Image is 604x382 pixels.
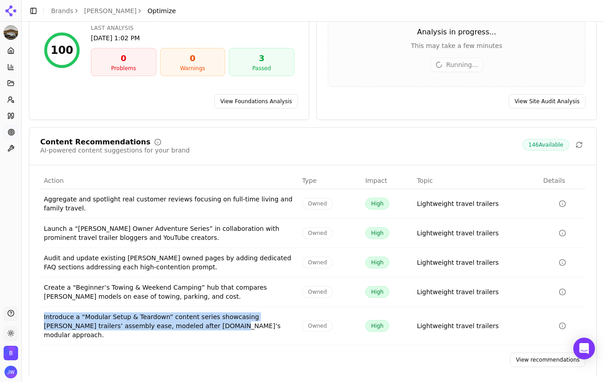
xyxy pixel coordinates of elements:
span: Owned [302,286,333,298]
div: Content Recommendations [40,138,151,146]
a: Lightweight travel trailers [417,199,499,208]
span: High [365,257,390,268]
span: High [365,320,390,332]
div: [DATE] 1:02 PM [91,33,294,43]
img: Bowlus [4,346,18,360]
button: Current brand: Bowlus [4,25,18,40]
nav: breadcrumb [51,6,176,15]
div: Passed [233,65,290,72]
div: Action [44,176,295,185]
div: This may take a few minutes [328,41,585,50]
div: 0 [164,52,222,65]
div: Create a “Beginner’s Towing & Weekend Camping” hub that compares [PERSON_NAME] models on ease of ... [44,283,295,301]
div: Introduce a “Modular Setup & Teardown” content series showcasing [PERSON_NAME] trailers’ assembly... [44,312,295,339]
div: Aggregate and spotlight real customer reviews focusing on full-time living and family travel. [44,195,295,213]
div: Problems [95,65,152,72]
div: Topic [417,176,536,185]
div: 100 [51,43,73,57]
img: Bowlus [4,25,18,40]
a: Lightweight travel trailers [417,229,499,238]
span: Owned [302,198,333,210]
div: Launch a “[PERSON_NAME] Owner Adventure Series” in collaboration with prominent travel trailer bl... [44,224,295,242]
a: View recommendations [510,353,585,367]
div: 3 [233,52,290,65]
div: Impact [365,176,410,185]
button: Open organization switcher [4,346,18,360]
span: High [365,227,390,239]
div: Details [543,176,582,185]
span: 146 Available [523,139,569,151]
a: View Site Audit Analysis [509,94,585,109]
img: Jonathan Wahl [5,366,17,378]
button: Open user button [5,366,17,378]
span: High [365,286,390,298]
div: Data table [40,172,585,345]
div: AI-powered content suggestions for your brand [40,146,190,155]
span: Owned [302,320,333,332]
a: Lightweight travel trailers [417,258,499,267]
span: Owned [302,227,333,239]
a: [PERSON_NAME] [84,6,137,15]
a: Brands [51,7,73,14]
div: Open Intercom Messenger [573,338,595,359]
div: Analysis in progress... [328,27,585,38]
div: Warnings [164,65,222,72]
span: High [365,198,390,210]
span: Owned [302,257,333,268]
a: View Foundations Analysis [214,94,298,109]
a: Lightweight travel trailers [417,287,499,296]
div: Last Analysis [91,24,294,32]
div: Type [302,176,358,185]
div: Audit and update existing [PERSON_NAME] owned pages by adding dedicated FAQ sections addressing e... [44,253,295,272]
a: Lightweight travel trailers [417,321,499,330]
span: Optimize [147,6,176,15]
div: 0 [95,52,152,65]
